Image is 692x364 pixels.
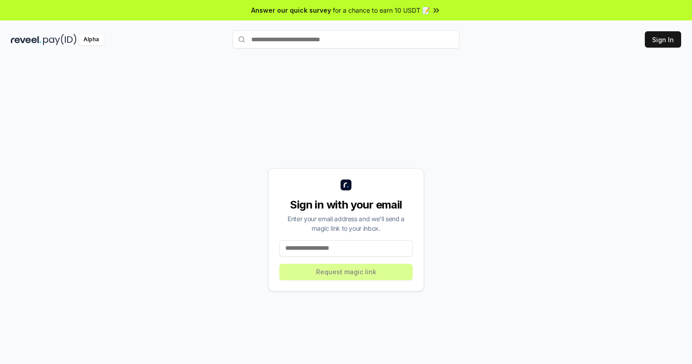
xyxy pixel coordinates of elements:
span: for a chance to earn 10 USDT 📝 [333,5,430,15]
button: Sign In [645,31,681,48]
span: Answer our quick survey [251,5,331,15]
div: Sign in with your email [279,198,413,212]
div: Alpha [78,34,104,45]
div: Enter your email address and we’ll send a magic link to your inbox. [279,214,413,233]
img: logo_small [341,180,351,190]
img: reveel_dark [11,34,41,45]
img: pay_id [43,34,77,45]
